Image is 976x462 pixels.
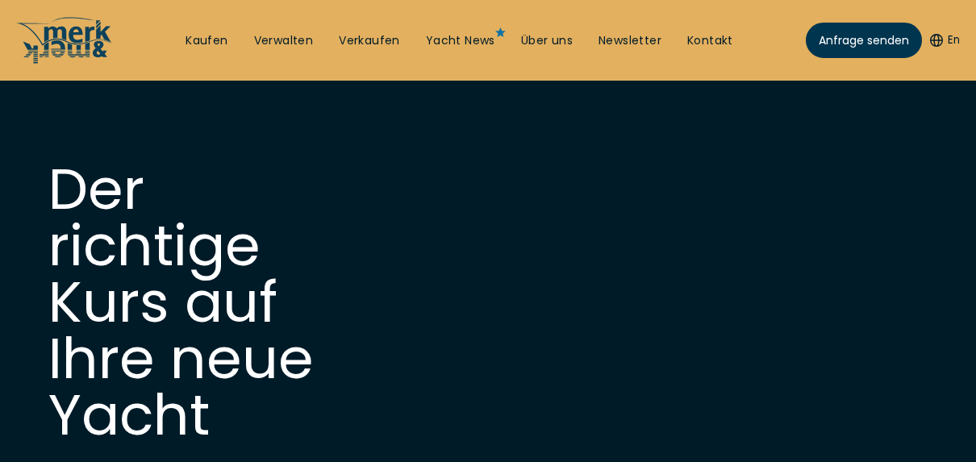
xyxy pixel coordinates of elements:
[819,32,909,49] span: Anfrage senden
[806,23,922,58] a: Anfrage senden
[687,33,733,49] a: Kontakt
[521,33,573,49] a: Über uns
[426,33,495,49] a: Yacht News
[254,33,314,49] a: Verwalten
[339,33,400,49] a: Verkaufen
[48,161,371,443] h1: Der richtige Kurs auf Ihre neue Yacht
[930,32,960,48] button: En
[599,33,661,49] a: Newsletter
[186,33,227,49] a: Kaufen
